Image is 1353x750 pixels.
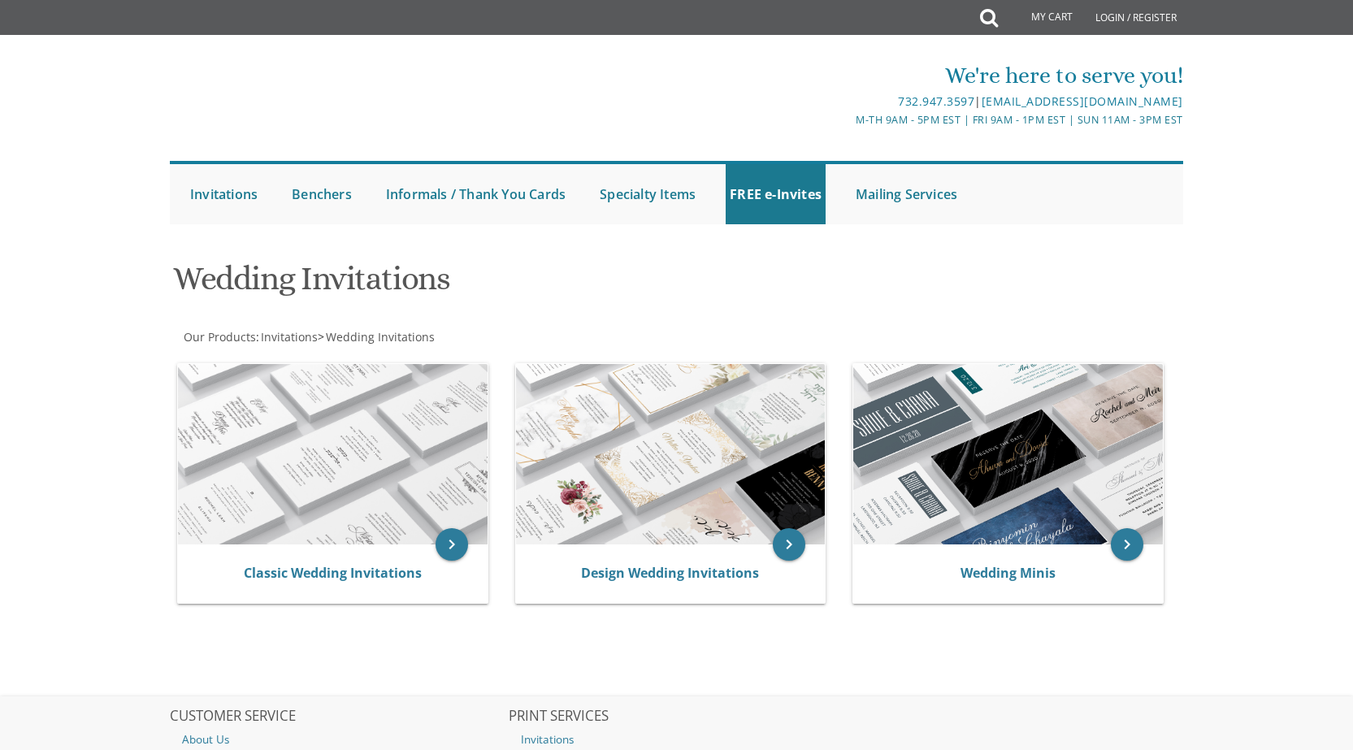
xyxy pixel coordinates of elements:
a: Invitations [509,729,845,750]
a: Wedding Minis [961,564,1056,582]
a: Benchers [288,164,356,224]
span: > [318,329,435,345]
div: We're here to serve you! [509,59,1183,92]
img: Classic Wedding Invitations [178,364,488,544]
a: Mailing Services [852,164,961,224]
a: keyboard_arrow_right [436,528,468,561]
a: Our Products [182,329,256,345]
div: | [509,92,1183,111]
a: Wedding Invitations [324,329,435,345]
a: [EMAIL_ADDRESS][DOMAIN_NAME] [982,93,1183,109]
a: keyboard_arrow_right [1111,528,1143,561]
a: My Cart [996,2,1084,34]
img: Wedding Minis [853,364,1163,544]
h1: Wedding Invitations [173,261,836,309]
span: Invitations [261,329,318,345]
a: Informals / Thank You Cards [382,164,570,224]
span: Wedding Invitations [326,329,435,345]
a: Invitations [259,329,318,345]
a: 732.947.3597 [898,93,974,109]
div: M-Th 9am - 5pm EST | Fri 9am - 1pm EST | Sun 11am - 3pm EST [509,111,1183,128]
a: Design Wedding Invitations [581,564,759,582]
a: Classic Wedding Invitations [244,564,422,582]
a: keyboard_arrow_right [773,528,805,561]
h2: PRINT SERVICES [509,709,845,725]
a: Invitations [186,164,262,224]
div: : [170,329,677,345]
img: Design Wedding Invitations [516,364,826,544]
a: About Us [170,729,506,750]
a: FREE e-Invites [726,164,826,224]
a: Specialty Items [596,164,700,224]
h2: CUSTOMER SERVICE [170,709,506,725]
